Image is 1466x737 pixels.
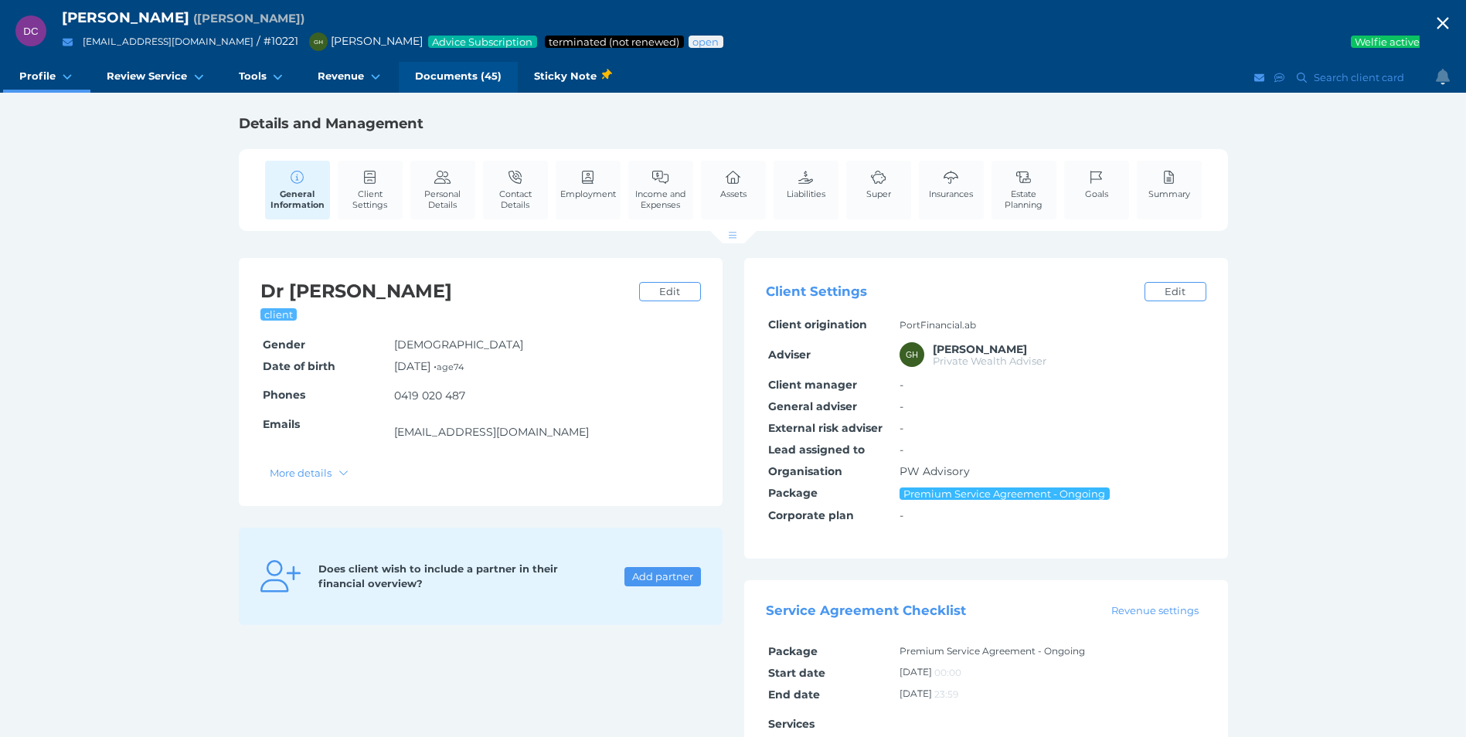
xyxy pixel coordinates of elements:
span: Gender [263,338,305,352]
span: Service Agreement Checklist [766,603,966,619]
a: Employment [556,161,620,208]
small: age 74 [437,362,464,372]
span: General adviser [768,399,857,413]
span: 00:00 [934,667,961,678]
span: Add partner [625,570,699,582]
span: 23:59 [934,688,958,700]
a: Revenue [301,62,399,93]
span: [DATE] • [394,359,464,373]
a: Revenue settings [1104,603,1206,618]
h1: Details and Management [239,114,1228,133]
span: Goals [1085,188,1108,199]
span: Date of birth [263,359,335,373]
a: Review Service [90,62,222,93]
span: / # 10221 [257,34,298,48]
span: Liabilities [787,188,825,199]
span: Services [768,717,815,731]
td: [DATE] [897,684,1206,705]
span: Adviser [768,348,811,362]
span: Profile [19,70,56,83]
a: Assets [716,161,750,208]
div: David Cooke [15,15,46,46]
h2: Dr [PERSON_NAME] [260,280,631,304]
span: Package [768,486,818,500]
span: Client Settings [766,284,867,300]
span: Does client wish to include a partner in their financial overview? [318,562,558,590]
span: Insurances [929,188,973,199]
span: - [900,508,903,522]
td: [DATE] [897,662,1206,684]
span: Sticky Note [534,68,611,84]
span: Income and Expenses [632,188,689,210]
span: Client origination [768,318,867,331]
span: Emails [263,417,300,431]
span: Estate Planning [995,188,1053,210]
span: client [264,308,294,321]
span: PW Advisory [900,464,970,478]
span: - [900,399,903,413]
span: Service package status: Not renewed [548,36,681,48]
span: Gareth Healy [933,342,1027,356]
button: Email [58,32,77,52]
a: Client Settings [338,161,403,219]
span: Client Settings [342,188,399,210]
span: More details [264,467,335,479]
span: Summary [1148,188,1190,199]
span: DC [23,25,38,37]
a: 0419 020 487 [394,389,465,402]
button: Search client card [1290,68,1412,87]
span: [PERSON_NAME] [62,8,189,26]
a: [EMAIL_ADDRESS][DOMAIN_NAME] [394,425,589,439]
a: Liabilities [783,161,829,208]
td: Premium Service Agreement - Ongoing [897,640,1206,662]
div: Gareth Healy [900,342,924,367]
span: Premium Service Agreement - Ongoing [903,487,1107,500]
span: Documents (45) [415,70,502,83]
span: End date [768,688,820,701]
span: Private Wealth Adviser [933,355,1046,367]
span: Corporate plan [768,508,854,522]
span: Advice Subscription [431,36,534,48]
span: Employment [560,188,616,199]
a: Summary [1145,161,1194,208]
a: Goals [1081,161,1112,208]
span: Welfie active [1354,36,1421,48]
button: More details [263,463,356,482]
span: Assets [720,188,747,199]
span: Search client card [1311,71,1411,83]
span: Contact Details [487,188,544,210]
span: Preferred name [193,11,304,25]
a: Profile [3,62,90,93]
span: Super [866,188,891,199]
a: [EMAIL_ADDRESS][DOMAIN_NAME] [83,36,253,47]
a: Documents (45) [399,62,518,93]
span: - [900,443,903,457]
td: PortFinancial.ab [897,314,1206,336]
span: GH [906,350,918,359]
span: Edit [1158,285,1192,297]
span: - [900,421,903,435]
span: Review Service [107,70,187,83]
span: Start date [768,666,825,680]
span: Revenue [318,70,364,83]
a: Contact Details [483,161,548,219]
div: Gareth Healy [309,32,328,51]
button: Email [1252,68,1267,87]
a: Personal Details [410,161,475,219]
span: Organisation [768,464,842,478]
span: Lead assigned to [768,443,865,457]
span: External risk adviser [768,421,883,435]
span: [DEMOGRAPHIC_DATA] [394,338,523,352]
span: GH [314,39,323,46]
a: Edit [1145,282,1206,301]
span: Package [768,644,818,658]
a: Estate Planning [992,161,1056,219]
span: Client manager [768,378,857,392]
span: Edit [652,285,686,297]
a: Super [862,161,895,208]
a: Income and Expenses [628,161,693,219]
span: Advice status: Review not yet booked in [692,36,720,48]
span: General Information [269,188,326,210]
a: Insurances [925,161,977,208]
span: Personal Details [414,188,471,210]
